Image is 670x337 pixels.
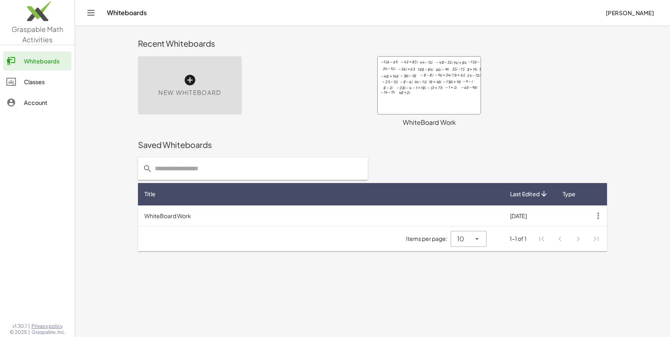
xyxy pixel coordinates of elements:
span: 10 [457,234,464,244]
span: | [28,329,30,335]
div: Classes [24,77,68,87]
span: v1.30.1 [12,323,27,329]
div: WhiteBoard Work [377,118,481,127]
span: New Whiteboard [158,88,221,97]
div: Saved Whiteboards [138,139,607,150]
span: Graspable Math Activities [12,25,63,44]
a: Account [3,93,71,112]
span: Title [144,190,156,198]
span: Type [563,190,575,198]
div: Recent Whiteboards [138,38,607,49]
span: © 2025 [10,329,27,335]
nav: Pagination Navigation [533,230,605,248]
span: Items per page: [406,235,451,243]
button: Toggle navigation [85,6,97,19]
td: [DATE] [504,205,555,226]
div: Account [24,98,68,107]
span: | [28,323,30,329]
a: Privacy policy [32,323,65,329]
span: Graspable, Inc. [32,329,65,335]
button: [PERSON_NAME] [599,6,660,20]
a: Classes [3,72,71,91]
div: 1-1 of 1 [510,235,526,243]
a: Whiteboards [3,51,71,71]
i: prepended action [143,164,152,173]
div: Whiteboards [24,56,68,66]
span: [PERSON_NAME] [605,9,654,16]
td: WhiteBoard Work [138,205,504,226]
span: Last Edited [510,190,540,198]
